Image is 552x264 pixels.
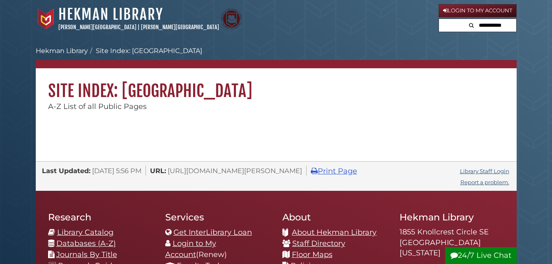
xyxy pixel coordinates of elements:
img: Calvin Theological Seminary [221,9,242,29]
i: Print Page [311,167,318,175]
a: Site Index: [GEOGRAPHIC_DATA] [96,47,202,55]
i: Search [469,23,474,28]
button: Search [467,19,476,30]
span: URL: [150,167,166,175]
nav: breadcrumb [36,46,517,68]
button: 24/7 Live Chat [445,247,517,264]
a: Library Catalog [57,228,113,237]
a: Report a problem. [460,179,509,185]
a: [PERSON_NAME][GEOGRAPHIC_DATA] [141,24,219,30]
h2: About [282,211,387,223]
a: Print Page [311,167,357,176]
span: A-Z List of all Public Pages [48,102,147,111]
a: Hekman Library [36,47,88,55]
a: Journals By Title [56,250,117,259]
a: Library Staff Login [460,168,509,174]
img: Calvin University [36,9,56,29]
span: | [138,24,140,30]
a: [PERSON_NAME][GEOGRAPHIC_DATA] [58,24,136,30]
a: Login to My Account [439,4,517,17]
a: Floor Maps [292,250,333,259]
address: 1855 Knollcrest Circle SE [GEOGRAPHIC_DATA][US_STATE] [400,227,504,259]
span: [DATE] 5:56 PM [92,167,141,175]
a: Databases (A-Z) [56,239,116,248]
h1: Site Index: [GEOGRAPHIC_DATA] [36,68,517,101]
a: Get InterLibrary Loan [173,228,252,237]
a: Staff Directory [292,239,345,248]
h2: Hekman Library [400,211,504,223]
a: Login to My Account [165,239,216,259]
li: (Renew) [165,238,270,260]
a: About Hekman Library [292,228,376,237]
h2: Services [165,211,270,223]
span: [URL][DOMAIN_NAME][PERSON_NAME] [168,167,302,175]
span: Last Updated: [42,167,90,175]
a: Hekman Library [58,5,163,23]
h2: Research [48,211,153,223]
